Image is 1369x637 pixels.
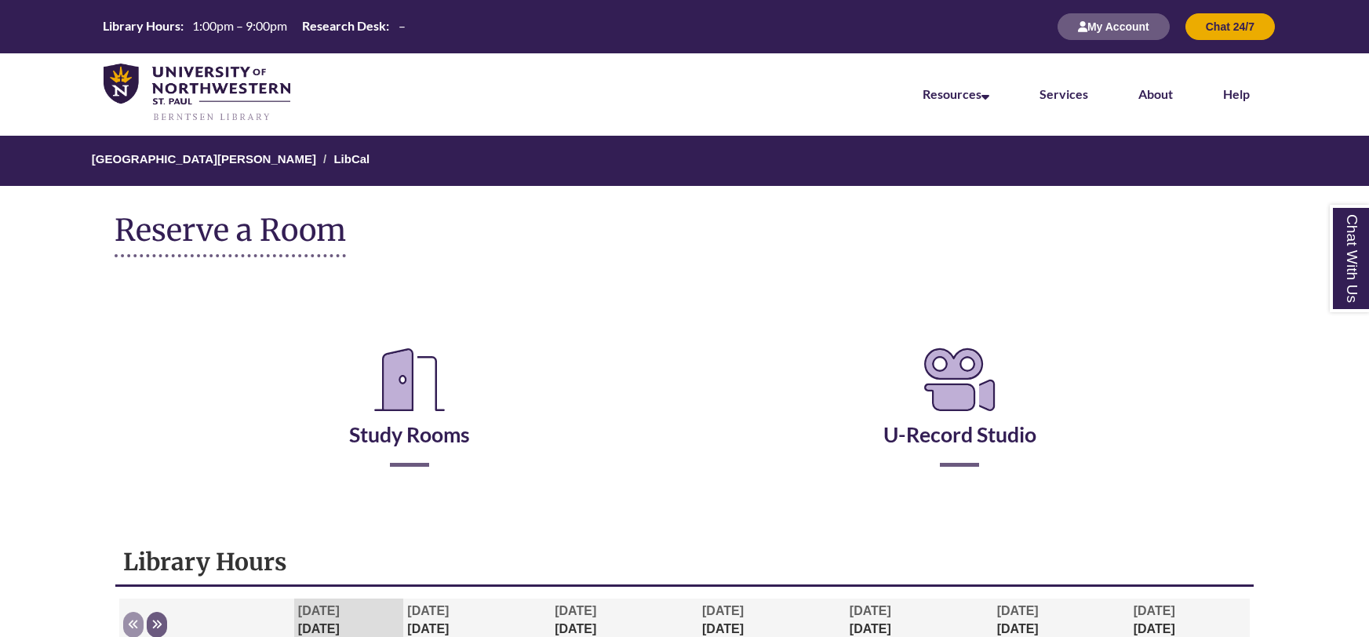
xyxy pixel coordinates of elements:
[555,604,596,617] span: [DATE]
[399,18,406,33] span: –
[1058,13,1170,40] button: My Account
[1134,604,1175,617] span: [DATE]
[296,17,391,35] th: Research Desk:
[1223,86,1250,101] a: Help
[1058,20,1170,33] a: My Account
[192,18,287,33] span: 1:00pm – 9:00pm
[115,213,346,257] h1: Reserve a Room
[298,604,340,617] span: [DATE]
[850,604,891,617] span: [DATE]
[702,604,744,617] span: [DATE]
[349,383,470,447] a: Study Rooms
[123,547,1246,577] h1: Library Hours
[1185,20,1275,33] a: Chat 24/7
[923,86,989,101] a: Resources
[1039,86,1088,101] a: Services
[96,17,411,35] table: Hours Today
[883,383,1036,447] a: U-Record Studio
[96,17,186,35] th: Library Hours:
[104,64,290,122] img: UNWSP Library Logo
[997,604,1039,617] span: [DATE]
[333,152,370,166] a: LibCal
[96,17,411,36] a: Hours Today
[1185,13,1275,40] button: Chat 24/7
[407,604,449,617] span: [DATE]
[115,136,1254,186] nav: Breadcrumb
[1138,86,1173,101] a: About
[115,297,1254,513] div: Reserve a Room
[92,152,316,166] a: [GEOGRAPHIC_DATA][PERSON_NAME]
